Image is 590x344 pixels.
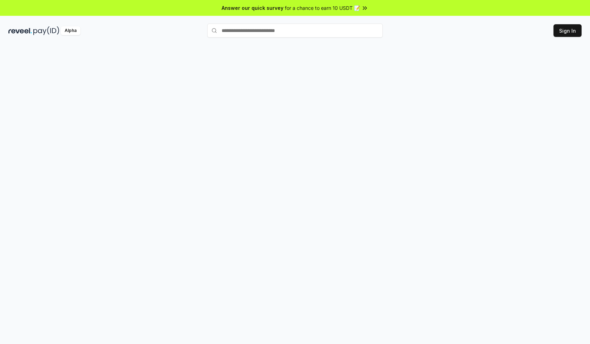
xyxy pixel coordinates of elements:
[61,26,80,35] div: Alpha
[33,26,59,35] img: pay_id
[553,24,582,37] button: Sign In
[8,26,32,35] img: reveel_dark
[285,4,360,12] span: for a chance to earn 10 USDT 📝
[222,4,283,12] span: Answer our quick survey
